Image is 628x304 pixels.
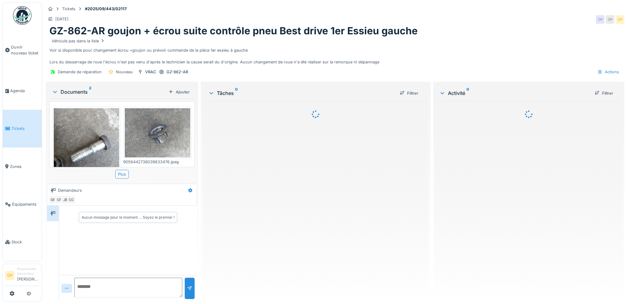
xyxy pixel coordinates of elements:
[3,28,42,72] a: Ouvrir nouveau ticket
[235,89,238,97] sup: 0
[52,88,166,96] div: Documents
[82,215,175,220] div: Aucun message pour le moment … Soyez le premier !
[616,15,624,24] div: CP
[5,267,39,286] a: GP Responsable demandeur[PERSON_NAME]
[466,89,469,97] sup: 0
[439,89,590,97] div: Activité
[58,69,102,75] div: Demande de réparation
[62,6,75,12] div: Tickets
[49,37,621,65] div: Voir si disponible pour changement écrou +goujon ou prévoir commande de la pièce 1er essieu à gau...
[49,25,418,37] h1: GZ-862-AR goujon + écrou suite contrôle pneu Best drive 1er Essieu gauche
[55,195,63,204] div: CP
[595,67,622,76] div: Actions
[10,88,39,94] span: Agenda
[166,88,192,96] div: Ajouter
[3,148,42,185] a: Zones
[596,15,605,24] div: GP
[48,195,57,204] div: GP
[58,187,82,193] div: Demandeurs
[10,164,39,169] span: Zones
[11,239,39,245] span: Stock
[11,44,39,56] span: Ouvrir nouveau ticket
[3,223,42,261] a: Stock
[125,108,190,157] img: t0k6jgof4xf17t4xbmikob551zhi
[606,15,614,24] div: GP
[123,159,192,165] div: 9056442738039633476.jpeg
[55,16,69,22] div: [DATE]
[54,108,119,195] img: di3mx6wzj7ddzx423w1b4lqt59gu
[61,195,70,204] div: JB
[397,89,421,97] div: Filtrer
[52,38,105,44] div: Véhicule pas dans la liste
[145,69,156,75] div: VRAC
[3,110,42,148] a: Tickets
[5,271,15,280] li: GP
[115,170,129,179] div: Plus
[592,89,616,97] div: Filtrer
[17,267,39,276] div: Responsable demandeur
[13,6,32,25] img: Badge_color-CXgf-gQk.svg
[3,72,42,109] a: Agenda
[11,126,39,131] span: Tickets
[82,6,129,12] strong: #2025/09/443/02117
[89,88,91,96] sup: 2
[67,195,76,204] div: CC
[116,69,133,75] div: Nouveau
[17,267,39,285] li: [PERSON_NAME]
[12,201,39,207] span: Équipements
[208,89,395,97] div: Tâches
[3,185,42,223] a: Équipements
[166,69,188,75] div: GZ-862-AR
